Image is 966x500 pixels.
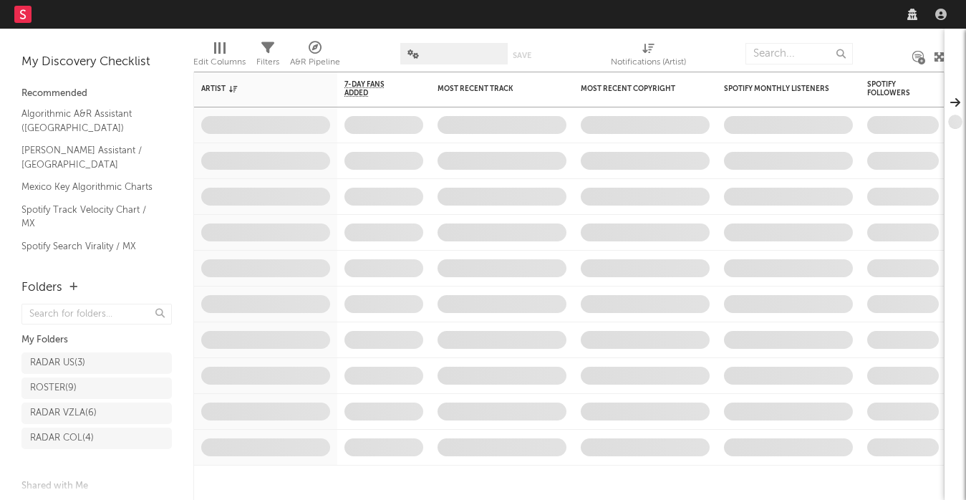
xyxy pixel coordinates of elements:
div: My Folders [21,332,172,349]
div: Notifications (Artist) [611,54,686,71]
a: Spotify Search Virality / MX [21,239,158,254]
div: Artist [201,85,309,93]
div: A&R Pipeline [290,36,340,77]
div: RADAR US ( 3 ) [30,355,85,372]
input: Search... [745,43,853,64]
div: Edit Columns [193,36,246,77]
div: Notifications (Artist) [611,36,686,77]
a: RADAR COL(4) [21,428,172,449]
button: Save [513,52,531,59]
div: Spotify Followers [867,80,917,97]
div: Most Recent Track [438,85,545,93]
a: Spotify Track Velocity Chart / MX [21,202,158,231]
div: Spotify Monthly Listeners [724,85,831,93]
div: Edit Columns [193,54,246,71]
div: Shared with Me [21,478,172,495]
a: ROSTER(9) [21,378,172,399]
div: Filters [256,54,279,71]
div: My Discovery Checklist [21,54,172,71]
a: Mexico Key Algorithmic Charts [21,179,158,195]
div: Most Recent Copyright [581,85,688,93]
span: 7-Day Fans Added [344,80,402,97]
div: Folders [21,279,62,297]
a: RADAR VZLA(6) [21,403,172,424]
div: Recommended [21,85,172,102]
a: [PERSON_NAME] Assistant / [GEOGRAPHIC_DATA] [21,143,158,172]
div: ROSTER ( 9 ) [30,380,77,397]
div: RADAR VZLA ( 6 ) [30,405,97,422]
div: A&R Pipeline [290,54,340,71]
a: Algorithmic A&R Assistant ([GEOGRAPHIC_DATA]) [21,106,158,135]
div: Filters [256,36,279,77]
a: RADAR US(3) [21,352,172,374]
input: Search for folders... [21,304,172,324]
div: RADAR COL ( 4 ) [30,430,94,447]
